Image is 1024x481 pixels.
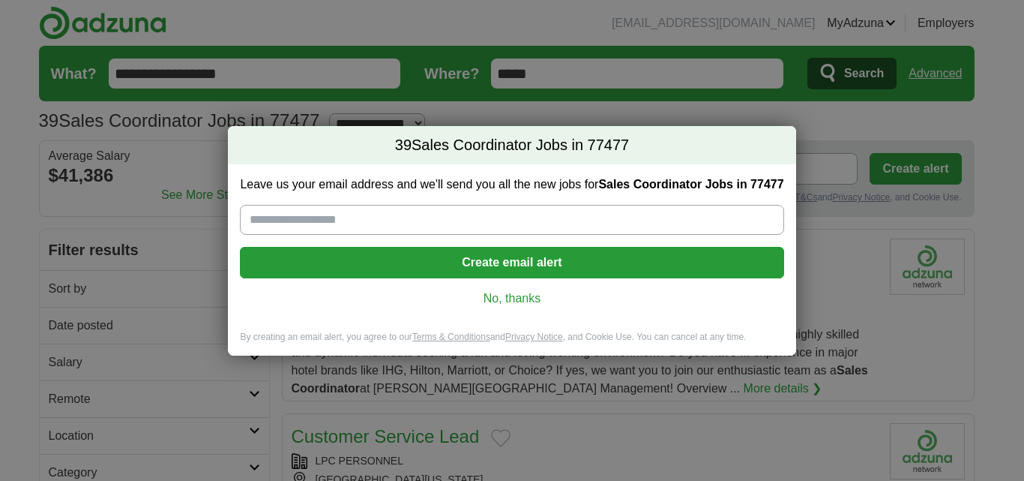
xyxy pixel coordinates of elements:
span: 39 [395,135,412,156]
label: Leave us your email address and we'll send you all the new jobs for [240,176,783,193]
h2: Sales Coordinator Jobs in 77477 [228,126,795,165]
a: Terms & Conditions [412,332,490,342]
a: No, thanks [252,290,771,307]
button: Create email alert [240,247,783,278]
div: By creating an email alert, you agree to our and , and Cookie Use. You can cancel at any time. [228,331,795,356]
strong: Sales Coordinator Jobs in 77477 [598,178,783,191]
a: Privacy Notice [505,332,563,342]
